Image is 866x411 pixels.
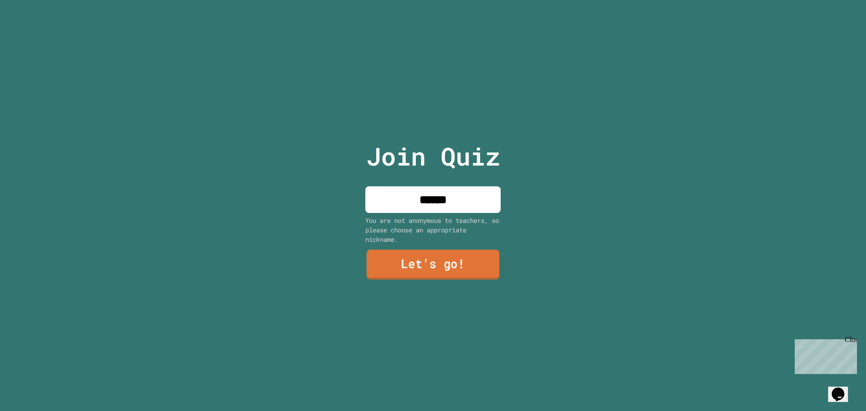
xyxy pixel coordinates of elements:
a: Let's go! [367,250,500,280]
div: You are not anonymous to teachers, so please choose an appropriate nickname. [365,216,501,244]
iframe: chat widget [791,336,857,374]
div: Chat with us now!Close [4,4,62,57]
iframe: chat widget [828,375,857,402]
p: Join Quiz [366,138,500,175]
